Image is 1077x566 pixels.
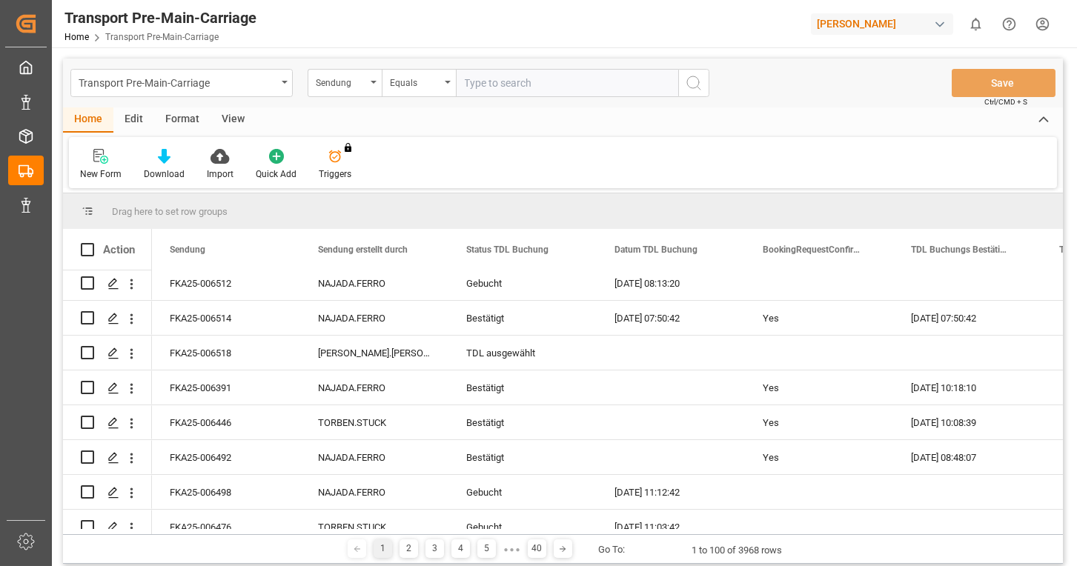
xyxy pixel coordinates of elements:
[300,301,448,335] div: NAJADA.FERRO
[207,167,233,181] div: Import
[63,475,152,510] div: Press SPACE to select this row.
[614,244,697,255] span: Datum TDL Buchung
[466,510,579,545] div: Gebucht
[152,440,300,474] div: FKA25-006492
[692,543,782,558] div: 1 to 100 of 3968 rows
[466,244,549,255] span: Status TDL Buchung
[893,440,1041,474] div: [DATE] 08:48:07
[152,370,300,404] div: FKA25-006391
[300,510,448,544] div: TORBEN.STUCK
[170,244,205,255] span: Sendung
[300,336,448,370] div: [PERSON_NAME].[PERSON_NAME]
[300,405,448,439] div: TORBEN.STUCK
[466,371,579,405] div: Bestätigt
[152,405,300,439] div: FKA25-006446
[79,73,276,91] div: Transport Pre-Main-Carriage
[63,440,152,475] div: Press SPACE to select this row.
[300,440,448,474] div: NAJADA.FERRO
[256,167,296,181] div: Quick Add
[400,539,418,558] div: 2
[466,406,579,440] div: Bestätigt
[390,73,440,90] div: Equals
[103,243,135,256] div: Action
[80,167,122,181] div: New Form
[63,370,152,405] div: Press SPACE to select this row.
[374,539,392,558] div: 1
[300,475,448,509] div: NAJADA.FERRO
[152,510,300,544] div: FKA25-006476
[893,405,1041,439] div: [DATE] 10:08:39
[70,69,293,97] button: open menu
[763,371,875,405] div: Yes
[952,69,1056,97] button: Save
[678,69,709,97] button: search button
[382,69,456,97] button: open menu
[63,510,152,545] div: Press SPACE to select this row.
[451,539,470,558] div: 4
[63,107,113,133] div: Home
[152,266,300,300] div: FKA25-006512
[300,370,448,404] div: NAJADA.FERRO
[63,336,152,370] div: Press SPACE to select this row.
[466,267,579,301] div: Gebucht
[152,336,300,370] div: FKA25-006518
[63,266,152,301] div: Press SPACE to select this row.
[597,510,745,544] div: [DATE] 11:03:42
[893,370,1041,404] div: [DATE] 10:18:10
[112,206,228,217] span: Drag here to set row groups
[466,302,579,336] div: Bestätigt
[64,7,256,29] div: Transport Pre-Main-Carriage
[466,441,579,475] div: Bestätigt
[318,244,408,255] span: Sendung erstellt durch
[503,544,520,555] div: ● ● ●
[993,7,1026,41] button: Help Center
[959,7,993,41] button: show 0 new notifications
[811,13,953,35] div: [PERSON_NAME]
[152,475,300,509] div: FKA25-006498
[63,405,152,440] div: Press SPACE to select this row.
[425,539,444,558] div: 3
[152,301,300,335] div: FKA25-006514
[63,301,152,336] div: Press SPACE to select this row.
[466,476,579,510] div: Gebucht
[763,406,875,440] div: Yes
[308,69,382,97] button: open menu
[466,336,579,370] div: TDL ausgewählt
[477,539,496,558] div: 5
[598,542,625,557] div: Go To:
[984,96,1027,107] span: Ctrl/CMD + S
[811,10,959,38] button: [PERSON_NAME]
[763,244,862,255] span: BookingRequestConfirmation
[763,441,875,475] div: Yes
[300,266,448,300] div: NAJADA.FERRO
[528,539,546,558] div: 40
[64,32,89,42] a: Home
[144,167,185,181] div: Download
[911,244,1010,255] span: TDL Buchungs Bestätigungs Datum
[597,475,745,509] div: [DATE] 11:12:42
[316,73,366,90] div: Sendung
[893,301,1041,335] div: [DATE] 07:50:42
[456,69,678,97] input: Type to search
[763,302,875,336] div: Yes
[154,107,211,133] div: Format
[211,107,256,133] div: View
[597,301,745,335] div: [DATE] 07:50:42
[597,266,745,300] div: [DATE] 08:13:20
[113,107,154,133] div: Edit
